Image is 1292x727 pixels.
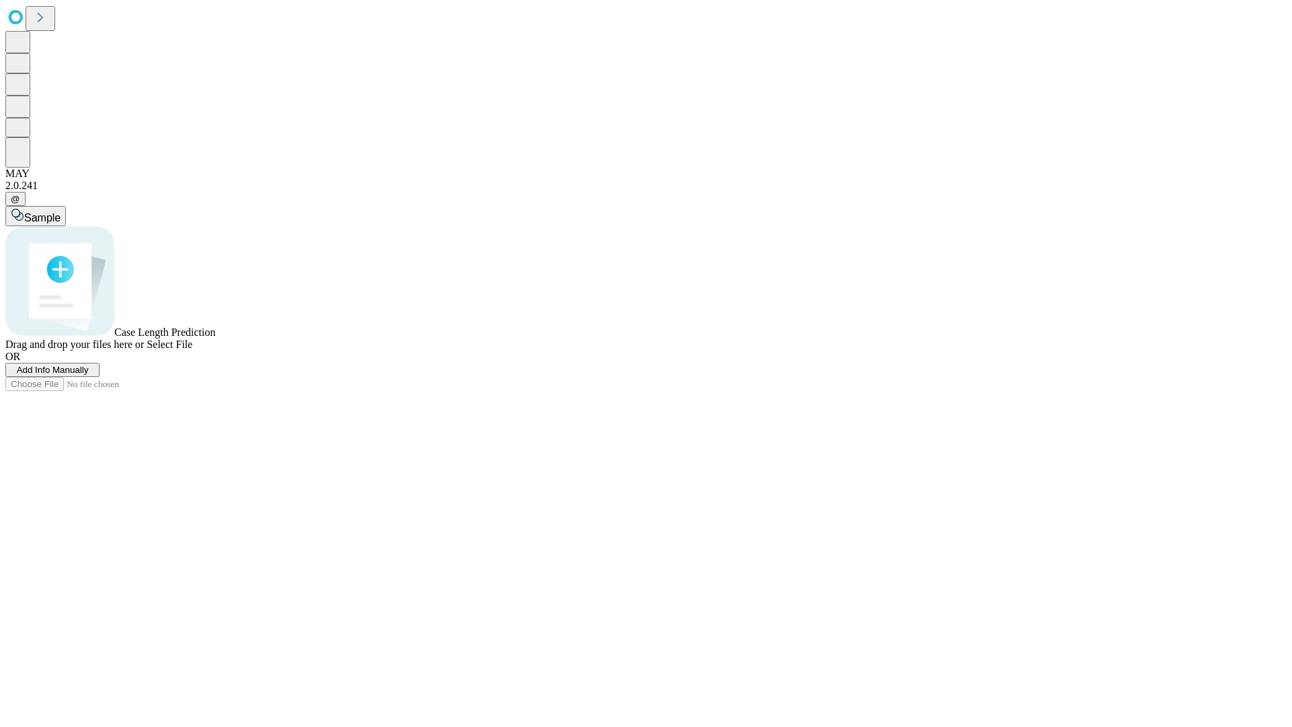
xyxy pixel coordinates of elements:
button: @ [5,192,26,206]
span: Select File [147,339,192,350]
div: MAY [5,168,1287,180]
div: 2.0.241 [5,180,1287,192]
span: Sample [24,212,61,223]
span: @ [11,194,20,204]
button: Add Info Manually [5,363,100,377]
span: Add Info Manually [17,365,89,375]
span: Case Length Prediction [114,326,215,338]
span: OR [5,351,20,362]
button: Sample [5,206,66,226]
span: Drag and drop your files here or [5,339,144,350]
